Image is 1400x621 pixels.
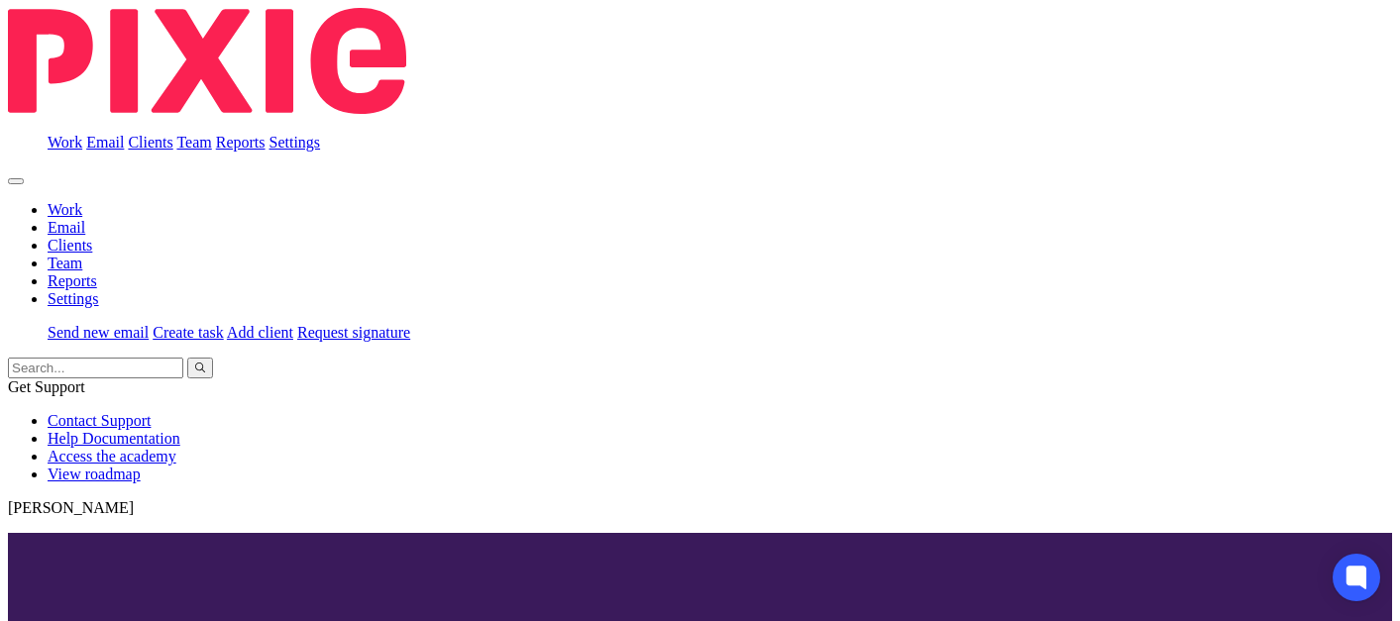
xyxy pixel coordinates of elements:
a: Help Documentation [48,430,180,447]
a: Work [48,201,82,218]
a: Team [48,255,82,271]
a: Request signature [297,324,410,341]
span: Get Support [8,378,85,395]
a: Clients [128,134,172,151]
a: Work [48,134,82,151]
a: Clients [48,237,92,254]
a: Create task [153,324,224,341]
input: Search [8,358,183,378]
a: Settings [269,134,321,151]
a: Add client [227,324,293,341]
a: Email [48,219,85,236]
a: Access the academy [48,448,176,465]
a: Send new email [48,324,149,341]
img: Pixie [8,8,406,114]
a: Reports [216,134,266,151]
a: Settings [48,290,99,307]
button: Search [187,358,213,378]
a: Team [176,134,211,151]
a: View roadmap [48,466,141,482]
p: [PERSON_NAME] [8,499,1392,517]
a: Reports [48,272,97,289]
a: Email [86,134,124,151]
a: Contact Support [48,412,151,429]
